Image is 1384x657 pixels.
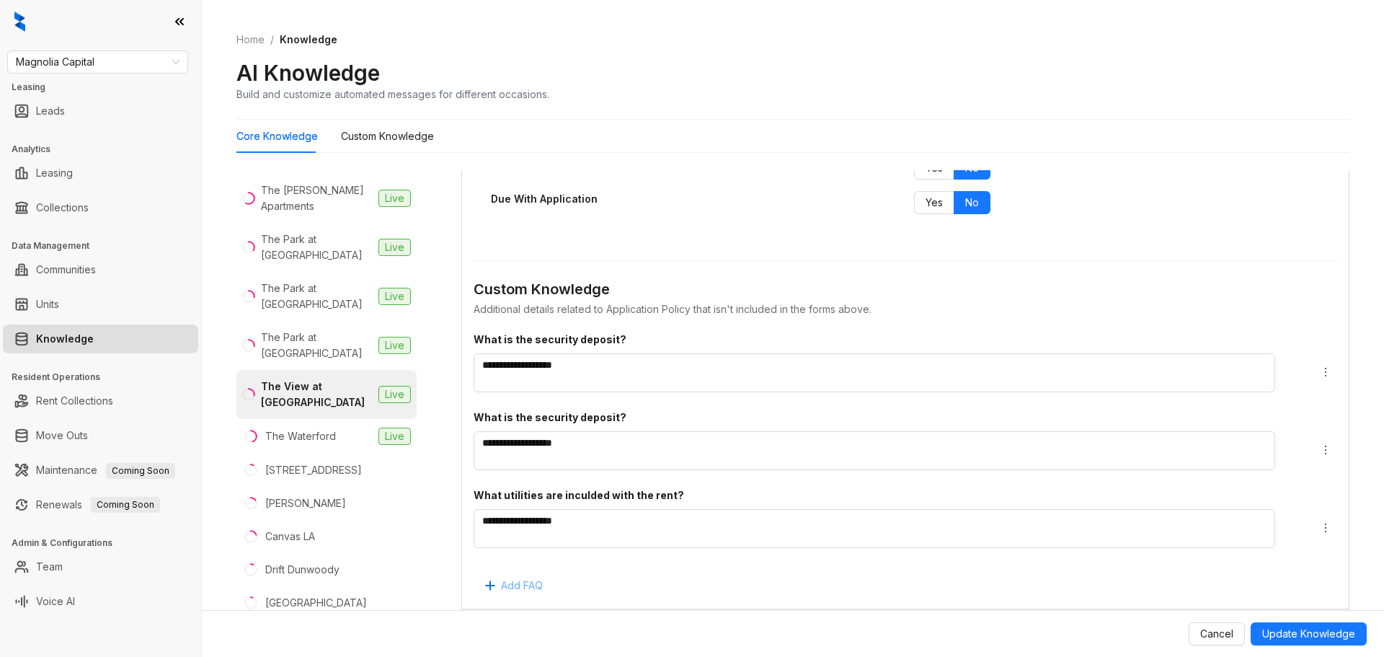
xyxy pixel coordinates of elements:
[36,159,73,188] a: Leasing
[474,332,1297,348] div: What is the security deposit?
[236,128,318,144] div: Core Knowledge
[926,196,943,208] span: Yes
[3,255,198,284] li: Communities
[3,456,198,485] li: Maintenance
[3,193,198,222] li: Collections
[965,196,979,208] span: No
[236,87,549,102] div: Build and customize automated messages for different occasions.
[261,379,373,410] div: The View at [GEOGRAPHIC_DATA]
[91,497,160,513] span: Coming Soon
[3,421,198,450] li: Move Outs
[12,143,201,156] h3: Analytics
[16,51,179,73] span: Magnolia Capital
[280,33,337,45] span: Knowledge
[265,462,362,478] div: [STREET_ADDRESS]
[491,191,598,207] div: Due With Application
[378,190,411,207] span: Live
[106,463,175,479] span: Coming Soon
[36,193,89,222] a: Collections
[265,428,336,444] div: The Waterford
[3,490,198,519] li: Renewals
[261,182,373,214] div: The [PERSON_NAME] Apartments
[378,239,411,256] span: Live
[3,587,198,616] li: Voice AI
[501,578,543,594] span: Add FAQ
[474,278,1337,301] div: Custom Knowledge
[12,537,201,550] h3: Admin & Configurations
[378,428,411,445] span: Live
[265,529,315,544] div: Canvas LA
[3,325,198,353] li: Knowledge
[3,387,198,415] li: Rent Collections
[378,288,411,305] span: Live
[12,371,201,384] h3: Resident Operations
[261,281,373,312] div: The Park at [GEOGRAPHIC_DATA]
[12,239,201,252] h3: Data Management
[14,12,25,32] img: logo
[265,495,346,511] div: [PERSON_NAME]
[462,609,1349,644] div: Section 8 & VouchersComplete
[36,552,63,581] a: Team
[3,97,198,125] li: Leads
[3,552,198,581] li: Team
[341,128,434,144] div: Custom Knowledge
[474,410,1297,425] div: What is the security deposit?
[261,330,373,361] div: The Park at [GEOGRAPHIC_DATA]
[36,490,160,519] a: RenewalsComing Soon
[3,159,198,188] li: Leasing
[36,387,113,415] a: Rent Collections
[378,386,411,403] span: Live
[1320,444,1331,456] span: more
[270,32,274,48] li: /
[3,290,198,319] li: Units
[474,301,1337,317] div: Additional details related to Application Policy that isn't included in the forms above.
[36,290,59,319] a: Units
[36,421,88,450] a: Move Outs
[261,232,373,263] div: The Park at [GEOGRAPHIC_DATA]
[36,97,65,125] a: Leads
[378,337,411,354] span: Live
[36,587,75,616] a: Voice AI
[236,59,380,87] h2: AI Knowledge
[36,255,96,284] a: Communities
[474,488,1297,503] div: What utilities are inculded with the rent?
[474,574,554,597] button: Add FAQ
[265,595,367,611] div: [GEOGRAPHIC_DATA]
[234,32,267,48] a: Home
[12,81,201,94] h3: Leasing
[1320,522,1331,534] span: more
[36,325,94,353] a: Knowledge
[1320,366,1331,378] span: more
[265,562,340,578] div: Drift Dunwoody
